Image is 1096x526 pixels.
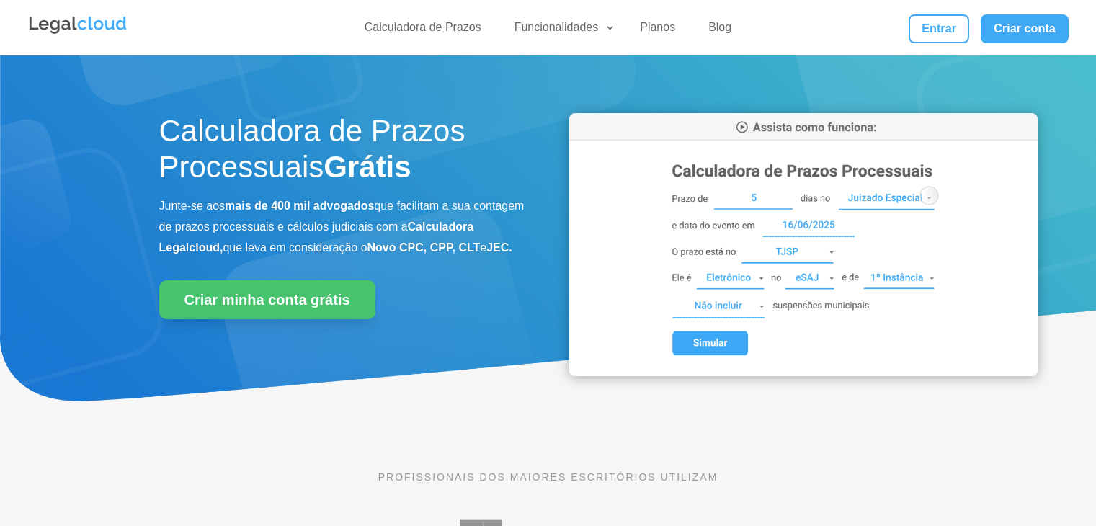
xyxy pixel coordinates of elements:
a: Planos [631,20,684,41]
a: Calculadora de Prazos Processuais da Legalcloud [569,366,1038,378]
a: Criar conta [981,14,1069,43]
a: Blog [700,20,740,41]
b: mais de 400 mil advogados [225,200,374,212]
b: JEC. [486,241,512,254]
a: Calculadora de Prazos [356,20,490,41]
b: Calculadora Legalcloud, [159,220,474,254]
a: Logo da Legalcloud [27,26,128,38]
p: Junte-se aos que facilitam a sua contagem de prazos processuais e cálculos judiciais com a que le... [159,196,527,258]
a: Entrar [909,14,969,43]
p: PROFISSIONAIS DOS MAIORES ESCRITÓRIOS UTILIZAM [159,469,937,485]
img: Legalcloud Logo [27,14,128,36]
h1: Calculadora de Prazos Processuais [159,113,527,193]
img: Calculadora de Prazos Processuais da Legalcloud [569,113,1038,376]
a: Funcionalidades [506,20,616,41]
a: Criar minha conta grátis [159,280,375,319]
b: Novo CPC, CPP, CLT [367,241,481,254]
strong: Grátis [324,150,411,184]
